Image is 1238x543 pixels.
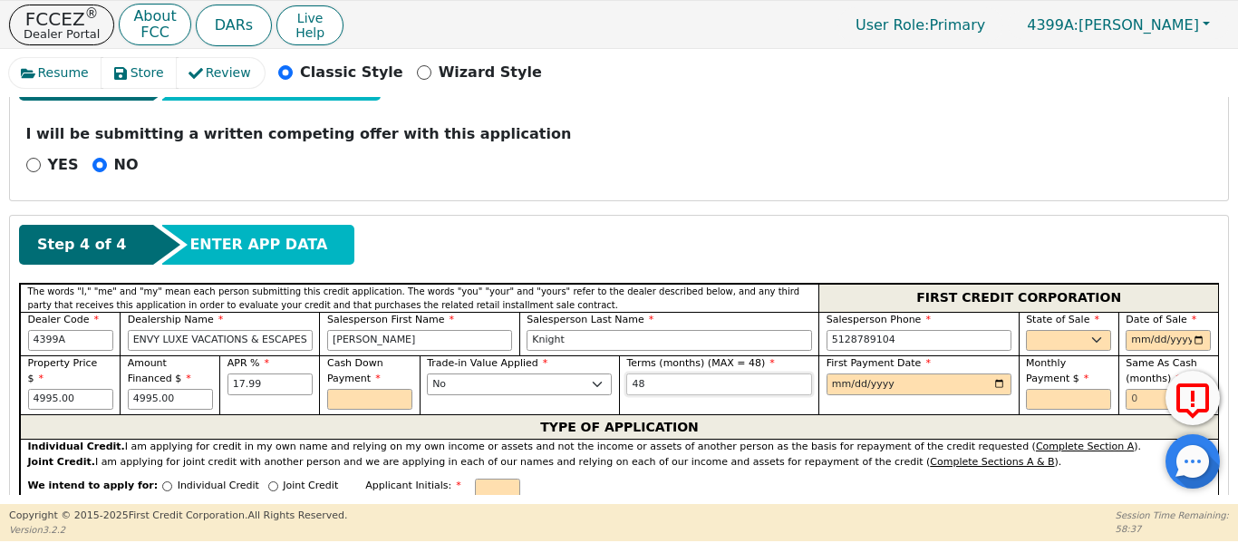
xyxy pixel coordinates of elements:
[128,314,224,325] span: Dealership Name
[24,10,100,28] p: FCCEZ
[295,25,324,40] span: Help
[28,314,99,325] span: Dealer Code
[26,123,1213,145] p: I will be submitting a written competing offer with this application
[1008,11,1229,39] button: 4399A:[PERSON_NAME]
[1126,389,1211,411] input: 0
[28,357,98,384] span: Property Price $
[1026,357,1088,384] span: Monthly Payment $
[28,479,159,509] span: We intend to apply for:
[327,314,454,325] span: Salesperson First Name
[28,456,95,468] strong: Joint Credit.
[9,5,114,45] button: FCCEZ®Dealer Portal
[114,154,139,176] p: NO
[837,7,1003,43] p: Primary
[28,440,1212,455] div: I am applying for credit in my own name and relying on my own income or assets and not the income...
[827,330,1011,352] input: 303-867-5309 x104
[626,357,765,369] span: Terms (months) (MAX = 48)
[1036,441,1134,452] u: Complete Section A
[24,28,100,40] p: Dealer Portal
[856,16,929,34] span: User Role :
[295,11,324,25] span: Live
[327,357,383,384] span: Cash Down Payment
[827,357,931,369] span: First Payment Date
[28,441,125,452] strong: Individual Credit.
[128,357,191,384] span: Amount Financed $
[1026,314,1099,325] span: State of Sale
[178,479,259,494] p: Individual Credit
[1027,16,1078,34] span: 4399A:
[837,7,1003,43] a: User Role:Primary
[133,25,176,40] p: FCC
[427,357,547,369] span: Trade-in Value Applied
[300,62,403,83] p: Classic Style
[527,314,653,325] span: Salesperson Last Name
[189,234,327,256] span: ENTER APP DATA
[540,415,699,439] span: TYPE OF APPLICATION
[1027,16,1199,34] span: [PERSON_NAME]
[9,58,102,88] button: Resume
[48,154,79,176] p: YES
[916,286,1121,310] span: FIRST CREDIT CORPORATION
[196,5,272,46] button: DARs
[133,9,176,24] p: About
[102,58,178,88] button: Store
[20,284,818,312] div: The words "I," "me" and "my" mean each person submitting this credit application. The words "you"...
[177,58,265,88] button: Review
[1165,371,1220,425] button: Report Error to FCC
[37,234,126,256] span: Step 4 of 4
[1126,330,1211,352] input: YYYY-MM-DD
[9,509,347,524] p: Copyright © 2015- 2025 First Credit Corporation.
[28,455,1212,470] div: I am applying for joint credit with another person and we are applying in each of our names and r...
[131,63,164,82] span: Store
[827,314,931,325] span: Salesperson Phone
[9,523,347,537] p: Version 3.2.2
[85,5,99,22] sup: ®
[276,5,343,45] button: LiveHelp
[119,4,190,46] button: AboutFCC
[1116,522,1229,536] p: 58:37
[439,62,542,83] p: Wizard Style
[227,373,313,395] input: xx.xx%
[365,480,461,491] span: Applicant Initials:
[206,63,251,82] span: Review
[283,479,338,494] p: Joint Credit
[827,373,1011,395] input: YYYY-MM-DD
[1126,314,1196,325] span: Date of Sale
[247,509,347,521] span: All Rights Reserved.
[1116,509,1229,522] p: Session Time Remaining:
[227,357,269,369] span: APR %
[1126,357,1197,384] span: Same As Cash (months)
[38,63,89,82] span: Resume
[930,456,1054,468] u: Complete Sections A & B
